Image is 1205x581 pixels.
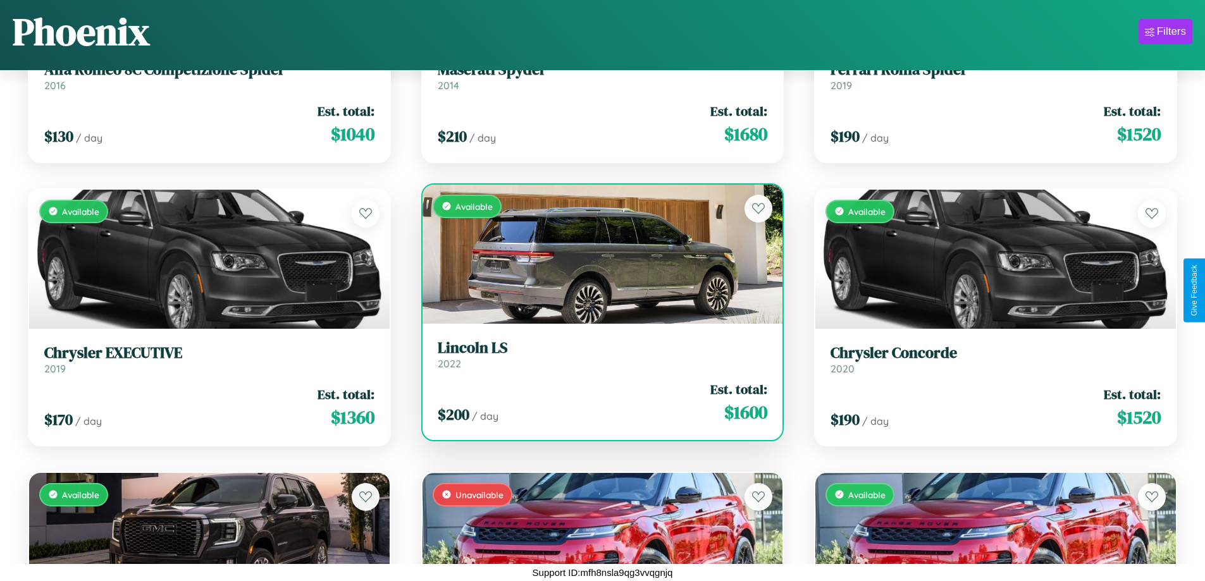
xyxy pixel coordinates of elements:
[455,489,504,500] span: Unavailable
[831,362,855,375] span: 2020
[710,102,767,120] span: Est. total:
[831,344,1161,375] a: Chrysler Concorde2020
[13,6,150,58] h1: Phoenix
[848,206,886,217] span: Available
[455,201,493,212] span: Available
[44,126,73,147] span: $ 130
[831,61,1161,92] a: Ferrari Roma Spider2019
[1139,19,1192,44] button: Filters
[438,339,768,357] h3: Lincoln LS
[76,131,102,144] span: / day
[831,126,860,147] span: $ 190
[724,121,767,147] span: $ 1680
[438,79,459,92] span: 2014
[862,131,889,144] span: / day
[44,409,73,430] span: $ 170
[318,385,374,403] span: Est. total:
[331,405,374,430] span: $ 1360
[862,415,889,427] span: / day
[1190,265,1199,316] div: Give Feedback
[1157,25,1186,38] div: Filters
[44,344,374,362] h3: Chrysler EXECUTIVE
[831,61,1161,79] h3: Ferrari Roma Spider
[44,344,374,375] a: Chrysler EXECUTIVE2019
[724,400,767,425] span: $ 1600
[44,61,374,92] a: Alfa Romeo 8C Competizione Spider2016
[44,61,374,79] h3: Alfa Romeo 8C Competizione Spider
[831,409,860,430] span: $ 190
[1104,102,1161,120] span: Est. total:
[831,344,1161,362] h3: Chrysler Concorde
[62,489,99,500] span: Available
[438,126,467,147] span: $ 210
[75,415,102,427] span: / day
[44,362,66,375] span: 2019
[1104,385,1161,403] span: Est. total:
[62,206,99,217] span: Available
[438,61,768,79] h3: Maserati Spyder
[710,380,767,398] span: Est. total:
[469,131,496,144] span: / day
[438,339,768,370] a: Lincoln LS2022
[533,564,673,581] p: Support ID: mfh8nsla9qg3vvqgnjq
[438,404,469,425] span: $ 200
[44,79,66,92] span: 2016
[331,121,374,147] span: $ 1040
[1117,121,1161,147] span: $ 1520
[438,357,461,370] span: 2022
[472,410,498,422] span: / day
[848,489,886,500] span: Available
[831,79,852,92] span: 2019
[438,61,768,92] a: Maserati Spyder2014
[318,102,374,120] span: Est. total:
[1117,405,1161,430] span: $ 1520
